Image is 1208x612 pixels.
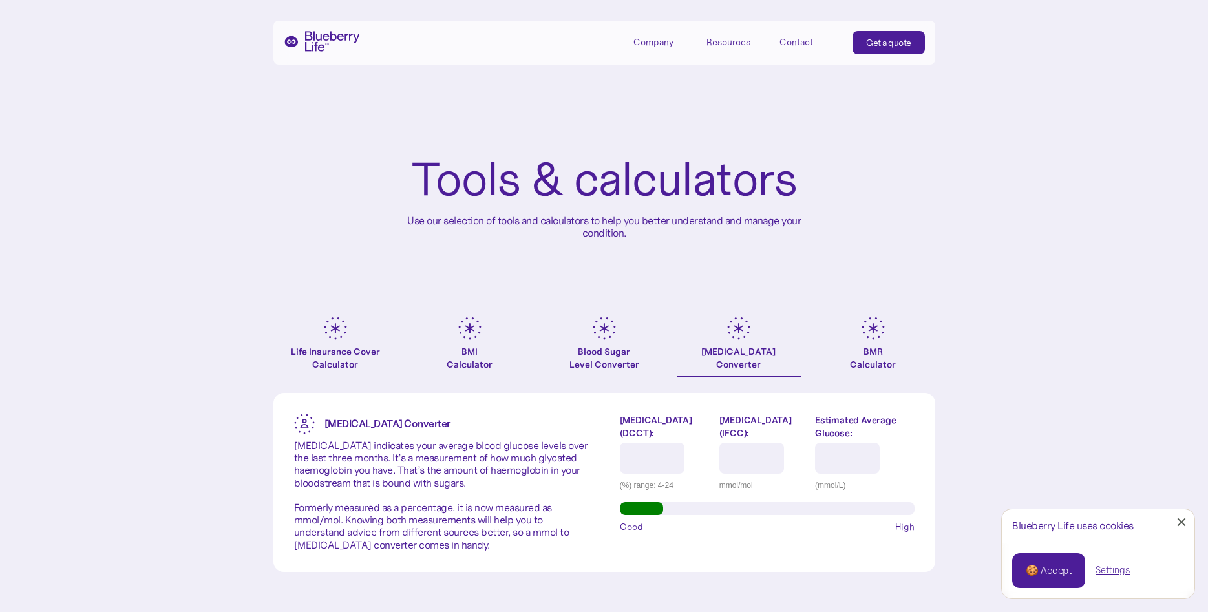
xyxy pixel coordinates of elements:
div: Resources [706,37,750,48]
div: (mmol/L) [815,479,914,492]
div: 🍪 Accept [1026,564,1072,578]
div: Company [633,31,692,52]
div: Blood Sugar Level Converter [569,345,639,371]
div: (%) range: 4-24 [620,479,710,492]
a: home [284,31,360,52]
div: BMI Calculator [447,345,493,371]
a: 🍪 Accept [1012,553,1085,588]
div: Blueberry Life uses cookies [1012,520,1184,532]
p: Use our selection of tools and calculators to help you better understand and manage your condition. [397,215,811,239]
div: Close Cookie Popup [1182,522,1182,523]
a: BMICalculator [408,317,532,377]
a: Contact [779,31,838,52]
span: High [895,520,915,533]
a: BMRCalculator [811,317,935,377]
div: BMR Calculator [850,345,896,371]
span: Good [620,520,643,533]
strong: [MEDICAL_DATA] Converter [324,417,450,430]
div: Life Insurance Cover Calculator [273,345,397,371]
div: Resources [706,31,765,52]
a: [MEDICAL_DATA]Converter [677,317,801,377]
div: Get a quote [866,36,911,49]
div: Company [633,37,673,48]
a: Life Insurance Cover Calculator [273,317,397,377]
h1: Tools & calculators [411,155,797,204]
p: [MEDICAL_DATA] indicates your average blood glucose levels over the last three months. It’s a mea... [294,439,589,551]
label: [MEDICAL_DATA] (IFCC): [719,414,805,439]
label: Estimated Average Glucose: [815,414,914,439]
div: Contact [779,37,813,48]
a: Close Cookie Popup [1169,509,1194,535]
label: [MEDICAL_DATA] (DCCT): [620,414,710,439]
a: Get a quote [853,31,925,54]
div: [MEDICAL_DATA] Converter [701,345,776,371]
a: Blood SugarLevel Converter [542,317,666,377]
a: Settings [1096,564,1130,577]
div: mmol/mol [719,479,805,492]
